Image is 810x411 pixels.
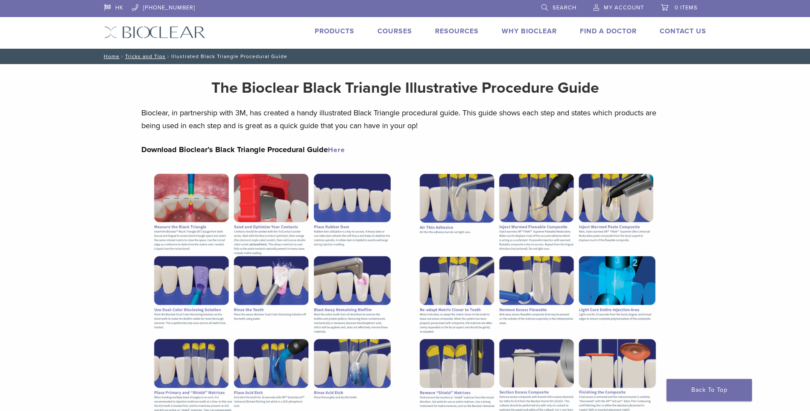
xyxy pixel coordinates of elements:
[675,4,698,11] span: 0 items
[104,26,205,38] img: Bioclear
[667,379,752,401] a: Back To Top
[580,27,637,35] a: Find A Doctor
[141,145,345,154] strong: Download Bioclear’s Black Triangle Procedural Guide
[211,79,599,97] strong: The Bioclear Black Triangle Illustrative Procedure Guide
[377,27,412,35] a: Courses
[166,54,171,59] span: /
[98,49,713,64] nav: Illustrated Black Triangle Procedural Guide
[553,4,576,11] span: Search
[125,53,166,59] a: Tricks and Tips
[604,4,644,11] span: My Account
[502,27,557,35] a: Why Bioclear
[315,27,354,35] a: Products
[101,53,120,59] a: Home
[660,27,706,35] a: Contact Us
[435,27,479,35] a: Resources
[328,146,345,154] a: Here
[120,54,125,59] span: /
[141,106,669,132] p: Bioclear, in partnership with 3M, has created a handy illustrated Black Triangle procedural guide...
